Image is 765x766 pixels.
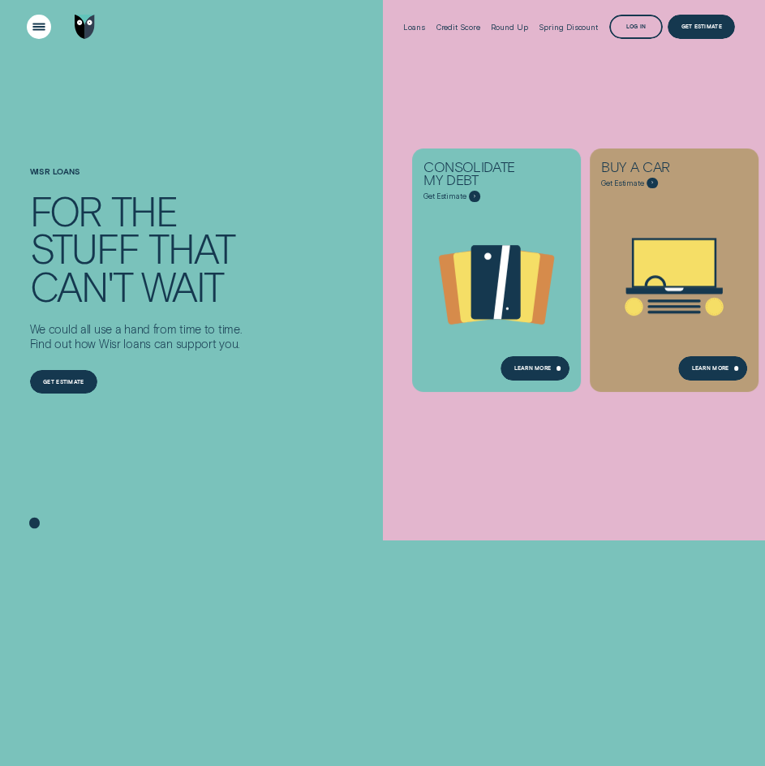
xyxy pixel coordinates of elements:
div: For [30,191,101,229]
img: Wisr [75,15,95,39]
a: Get Estimate [668,15,735,39]
div: wait [141,267,223,304]
h1: Wisr loans [30,167,243,191]
a: Learn more [501,356,570,381]
a: Buy a car - Learn more [590,148,759,385]
span: Get Estimate [423,192,466,201]
button: Open Menu [27,15,51,39]
h4: For the stuff that can't wait [30,191,243,304]
a: Get estimate [30,370,97,394]
div: Consolidate my debt [423,160,531,191]
div: can't [30,267,132,304]
a: Consolidate my debt - Learn more [412,148,581,385]
div: Buy a car [601,160,709,178]
div: that [148,229,234,266]
div: Spring Discount [539,23,598,32]
div: Credit Score [436,23,480,32]
button: Log in [609,15,664,39]
div: stuff [30,229,140,266]
span: Get Estimate [601,179,644,187]
div: Loans [403,23,425,32]
div: Round Up [491,23,527,32]
div: the [111,191,178,229]
p: We could all use a hand from time to time. Find out how Wisr loans can support you. [30,322,243,351]
a: Learn More [678,356,748,381]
